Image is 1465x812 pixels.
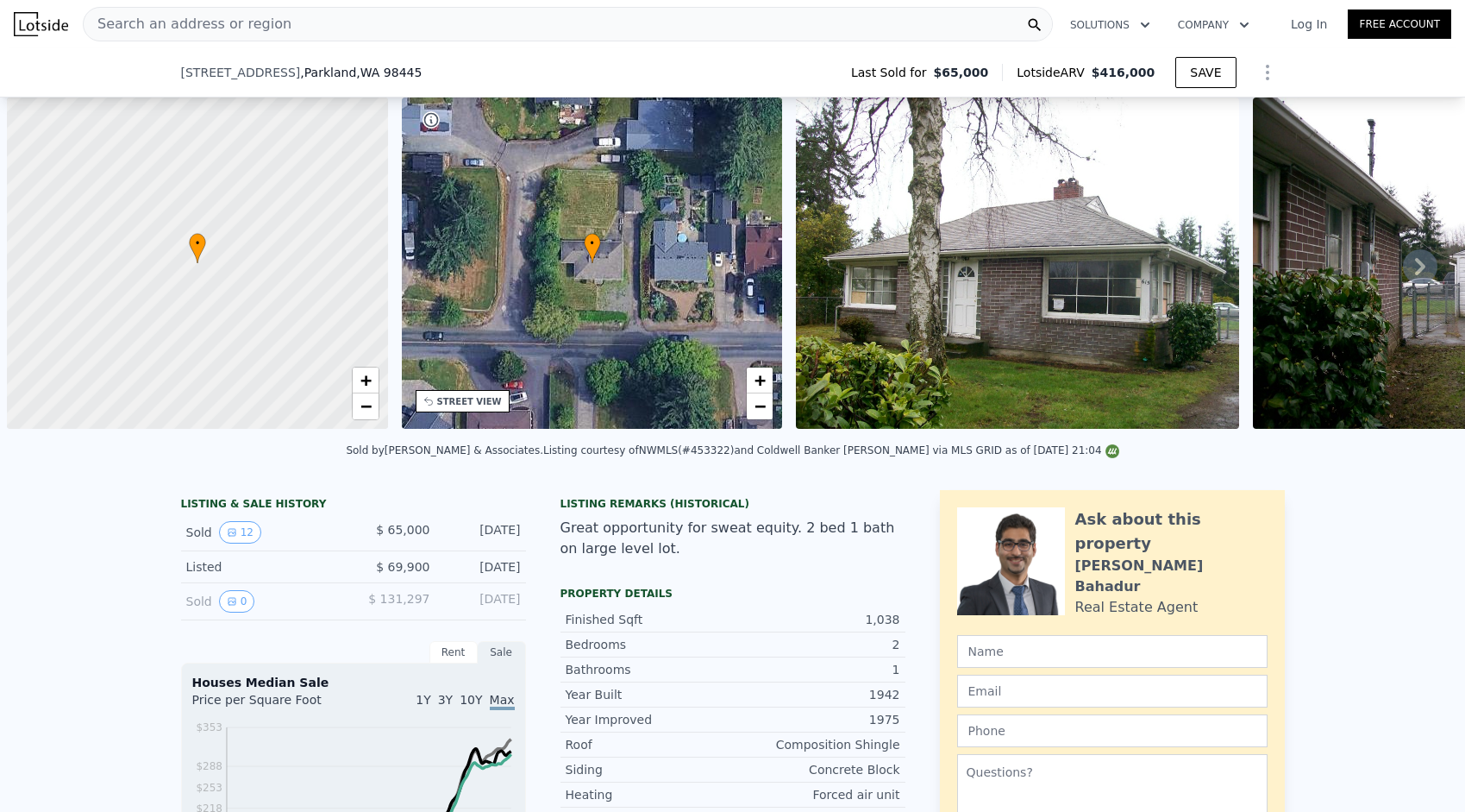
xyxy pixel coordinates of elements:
span: Lotside ARV [1017,64,1091,81]
div: Ask about this property [1075,507,1268,556]
div: 1942 [733,686,900,703]
span: Search an address or region [84,14,291,35]
a: Zoom out [353,393,379,419]
button: Show Options [1250,55,1285,90]
button: SAVE [1175,57,1236,88]
span: − [754,395,766,417]
span: [STREET_ADDRESS] [181,64,301,81]
div: Real Estate Agent [1075,597,1199,618]
div: Sale [478,641,526,664]
div: Sold by [PERSON_NAME] & Associates . [346,444,543,456]
div: Listed [186,558,340,576]
div: Concrete Block [733,761,900,778]
div: Sold [186,521,340,544]
span: Max [490,693,515,710]
input: Phone [957,714,1268,747]
input: Email [957,675,1268,708]
div: • [189,233,206,263]
span: $416,000 [1092,66,1155,79]
div: Bathrooms [566,661,733,678]
div: 1975 [733,711,900,728]
span: $ 69,900 [376,560,429,574]
div: [DATE] [444,590,521,613]
button: View historical data [219,521,261,544]
div: Roof [566,736,733,753]
span: 1Y [416,693,430,707]
div: Price per Square Foot [192,691,354,719]
span: • [189,236,206,251]
div: Houses Median Sale [192,674,515,691]
div: Year Built [566,686,733,703]
span: 3Y [438,693,453,707]
div: • [584,233,601,263]
a: Log In [1270,16,1348,33]
span: , WA 98445 [356,66,422,79]
span: $65,000 [934,64,989,81]
span: + [360,369,371,391]
a: Zoom out [747,393,773,419]
div: Siding [566,761,733,778]
div: Rent [429,641,478,664]
a: Zoom in [747,368,773,393]
div: Great opportunity for sweat equity. 2 bed 1 bath on large level lot. [560,518,905,559]
div: [DATE] [444,558,521,576]
div: LISTING & SALE HISTORY [181,497,526,514]
div: Listing Remarks (Historical) [560,497,905,511]
img: Sale: 150225625 Parcel: 100479549 [796,98,1238,429]
span: Last Sold for [851,64,934,81]
div: Finished Sqft [566,611,733,628]
button: Company [1164,9,1263,41]
span: + [754,369,766,391]
div: STREET VIEW [437,395,502,408]
div: 1,038 [733,611,900,628]
span: 10Y [460,693,482,707]
div: 1 [733,661,900,678]
tspan: $288 [196,760,222,772]
div: Composition Shingle [733,736,900,753]
div: [DATE] [444,521,521,544]
div: 2 [733,636,900,653]
div: Bedrooms [566,636,733,653]
div: Forced air unit [733,786,900,803]
span: − [360,395,371,417]
div: Sold [186,590,340,613]
div: Heating [566,786,733,803]
img: Lotside [14,12,68,36]
a: Zoom in [353,368,379,393]
div: Year Improved [566,711,733,728]
div: [PERSON_NAME] Bahadur [1075,556,1268,597]
span: $ 65,000 [376,523,429,537]
tspan: $253 [196,782,222,794]
tspan: $353 [196,721,222,733]
span: , Parkland [300,64,422,81]
a: Free Account [1348,9,1451,39]
span: • [584,236,601,251]
div: Listing courtesy of NWMLS (#453322) and Coldwell Banker [PERSON_NAME] via MLS GRID as of [DATE] 2... [543,444,1119,456]
div: Property details [560,587,905,601]
img: NWMLS Logo [1105,444,1119,458]
span: $ 131,297 [368,592,429,606]
button: View historical data [219,590,255,613]
input: Name [957,635,1268,668]
button: Solutions [1056,9,1164,41]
